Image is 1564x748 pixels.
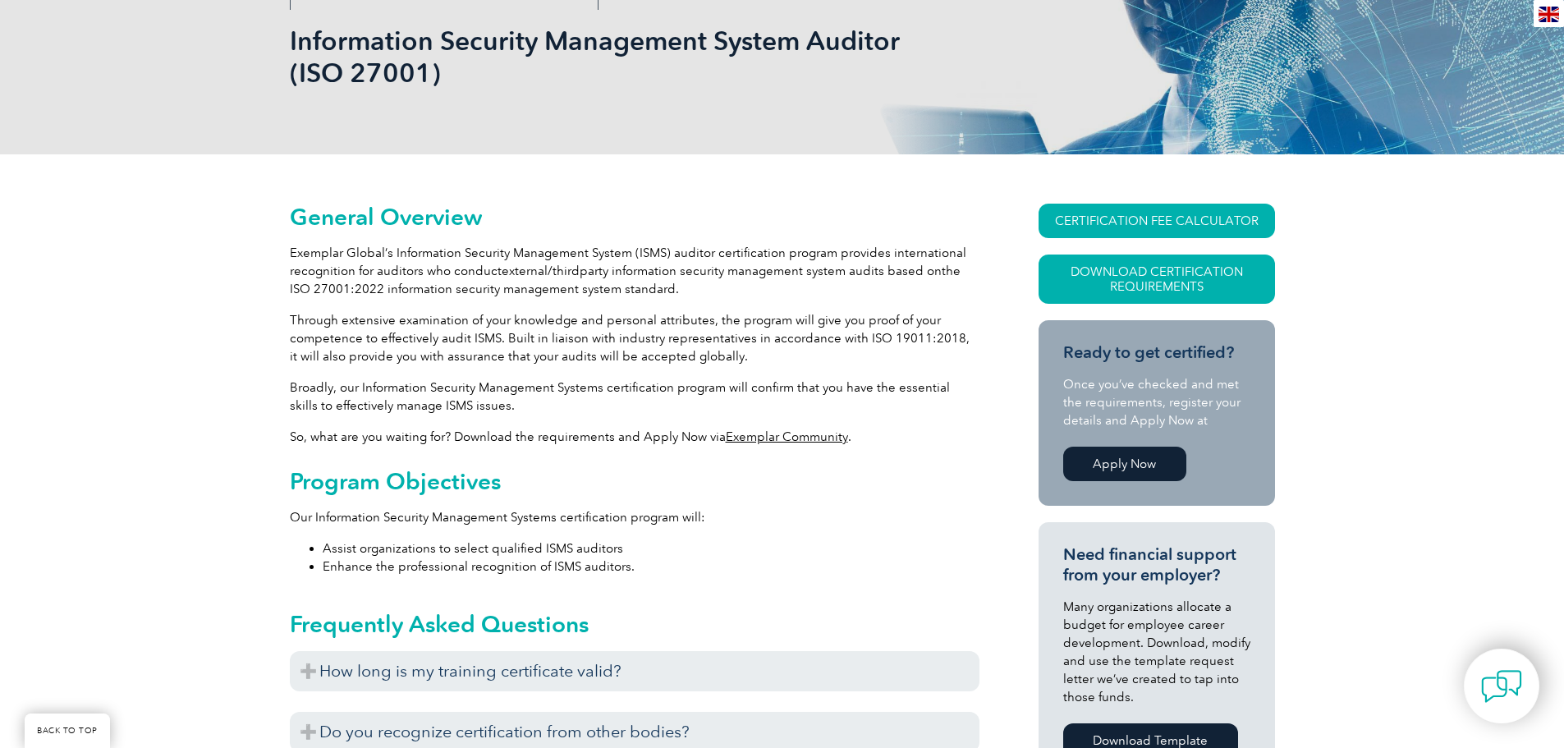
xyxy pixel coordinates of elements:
[1063,544,1250,585] h3: Need financial support from your employer?
[580,264,942,278] span: party information security management system audits based on
[502,264,580,278] span: external/third
[1063,598,1250,706] p: Many organizations allocate a budget for employee career development. Download, modify and use th...
[1063,342,1250,363] h3: Ready to get certified?
[1039,204,1275,238] a: CERTIFICATION FEE CALCULATOR
[290,611,979,637] h2: Frequently Asked Questions
[1063,447,1186,481] a: Apply Now
[323,558,979,576] li: Enhance the professional recognition of ISMS auditors.
[290,244,979,298] p: Exemplar Global’s Information Security Management System (ISMS) auditor certification program pro...
[323,539,979,558] li: Assist organizations to select qualified ISMS auditors
[1063,375,1250,429] p: Once you’ve checked and met the requirements, register your details and Apply Now at
[25,714,110,748] a: BACK TO TOP
[290,428,979,446] p: So, what are you waiting for? Download the requirements and Apply Now via .
[1039,255,1275,304] a: Download Certification Requirements
[290,468,979,494] h2: Program Objectives
[290,379,979,415] p: Broadly, our Information Security Management Systems certification program will confirm that you ...
[1539,7,1559,22] img: en
[290,311,979,365] p: Through extensive examination of your knowledge and personal attributes, the program will give yo...
[1481,666,1522,707] img: contact-chat.png
[726,429,848,444] a: Exemplar Community
[290,651,979,691] h3: How long is my training certificate valid?
[290,204,979,230] h2: General Overview
[290,25,920,89] h1: Information Security Management System Auditor (ISO 27001)
[290,508,979,526] p: Our Information Security Management Systems certification program will:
